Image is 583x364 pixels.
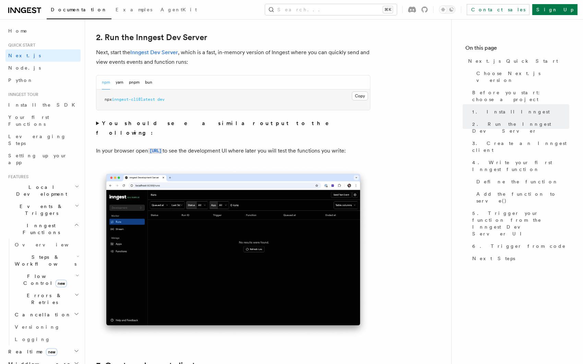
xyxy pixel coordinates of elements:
span: Install the SDK [8,102,79,108]
a: Setting up your app [5,149,81,169]
a: Next Steps [469,252,569,265]
a: 2. Run the Inngest Dev Server [96,33,207,42]
kbd: ⌘K [383,6,393,13]
a: Contact sales [467,4,530,15]
a: Overview [12,239,81,251]
button: Steps & Workflows [12,251,81,270]
a: 6. Trigger from code [469,240,569,252]
span: Define the function [476,178,558,185]
a: Next.js [5,49,81,62]
span: Realtime [5,348,57,355]
button: Errors & Retries [12,289,81,308]
span: Python [8,77,33,83]
a: 1. Install Inngest [469,106,569,118]
button: Flow Controlnew [12,270,81,289]
span: Home [8,27,27,34]
a: 2. Run the Inngest Dev Server [469,118,569,137]
a: Versioning [12,321,81,333]
a: Define the function [474,175,569,188]
span: Add the function to serve() [476,191,569,204]
a: 4. Write your first Inngest function [469,156,569,175]
span: Node.js [8,65,41,71]
span: Examples [116,7,152,12]
span: Setting up your app [8,153,67,165]
span: dev [157,97,165,102]
a: 5. Trigger your function from the Inngest Dev Server UI [469,207,569,240]
span: Quick start [5,43,35,48]
a: Inngest Dev Server [130,49,178,56]
a: Documentation [47,2,111,19]
a: Sign Up [532,4,578,15]
a: Home [5,25,81,37]
span: 3. Create an Inngest client [472,140,569,154]
a: Add the function to serve() [474,188,569,207]
span: Next.js [8,53,41,58]
span: Next Steps [472,255,515,262]
summary: You should see a similar output to the following: [96,119,370,138]
span: Cancellation [12,311,71,318]
button: Inngest Functions [5,219,81,239]
a: AgentKit [156,2,201,19]
button: pnpm [129,75,140,89]
span: Before you start: choose a project [472,89,569,103]
button: Realtimenew [5,345,81,358]
button: Copy [352,92,368,100]
span: Events & Triggers [5,203,75,217]
span: Versioning [15,324,60,330]
span: 6. Trigger from code [472,243,566,250]
button: Events & Triggers [5,200,81,219]
a: 3. Create an Inngest client [469,137,569,156]
span: 5. Trigger your function from the Inngest Dev Server UI [472,210,569,237]
a: Your first Functions [5,111,81,130]
span: Inngest tour [5,92,38,97]
button: Cancellation [12,308,81,321]
span: Flow Control [12,273,75,287]
div: Inngest Functions [5,239,81,345]
p: In your browser open to see the development UI where later you will test the functions you write: [96,146,370,156]
span: Documentation [51,7,107,12]
span: new [56,280,67,287]
a: Logging [12,333,81,345]
span: inngest-cli@latest [112,97,155,102]
button: bun [145,75,152,89]
button: yarn [116,75,123,89]
span: Leveraging Steps [8,134,66,146]
span: Next.js Quick Start [468,58,558,64]
span: Overview [15,242,85,247]
a: Leveraging Steps [5,130,81,149]
a: Examples [111,2,156,19]
span: npx [105,97,112,102]
a: Node.js [5,62,81,74]
button: Toggle dark mode [439,5,455,14]
span: Features [5,174,28,180]
span: Logging [15,337,50,342]
code: [URL] [148,148,163,154]
span: new [46,348,57,356]
a: Next.js Quick Start [465,55,569,67]
strong: You should see a similar output to the following: [96,120,338,136]
button: Local Development [5,181,81,200]
span: Errors & Retries [12,292,74,306]
span: AgentKit [160,7,197,12]
span: Your first Functions [8,114,49,127]
a: Python [5,74,81,86]
button: Search...⌘K [265,4,397,15]
button: npm [102,75,110,89]
span: 1. Install Inngest [472,108,550,115]
span: 2. Run the Inngest Dev Server [472,121,569,134]
a: [URL] [148,147,163,154]
span: Local Development [5,184,75,197]
h4: On this page [465,44,569,55]
img: Inngest Dev Server's 'Runs' tab with no data [96,167,370,339]
span: 4. Write your first Inngest function [472,159,569,173]
a: Install the SDK [5,99,81,111]
a: Before you start: choose a project [469,86,569,106]
span: Steps & Workflows [12,254,76,267]
p: Next, start the , which is a fast, in-memory version of Inngest where you can quickly send and vi... [96,48,370,67]
span: Inngest Functions [5,222,74,236]
span: Choose Next.js version [476,70,569,84]
a: Choose Next.js version [474,67,569,86]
